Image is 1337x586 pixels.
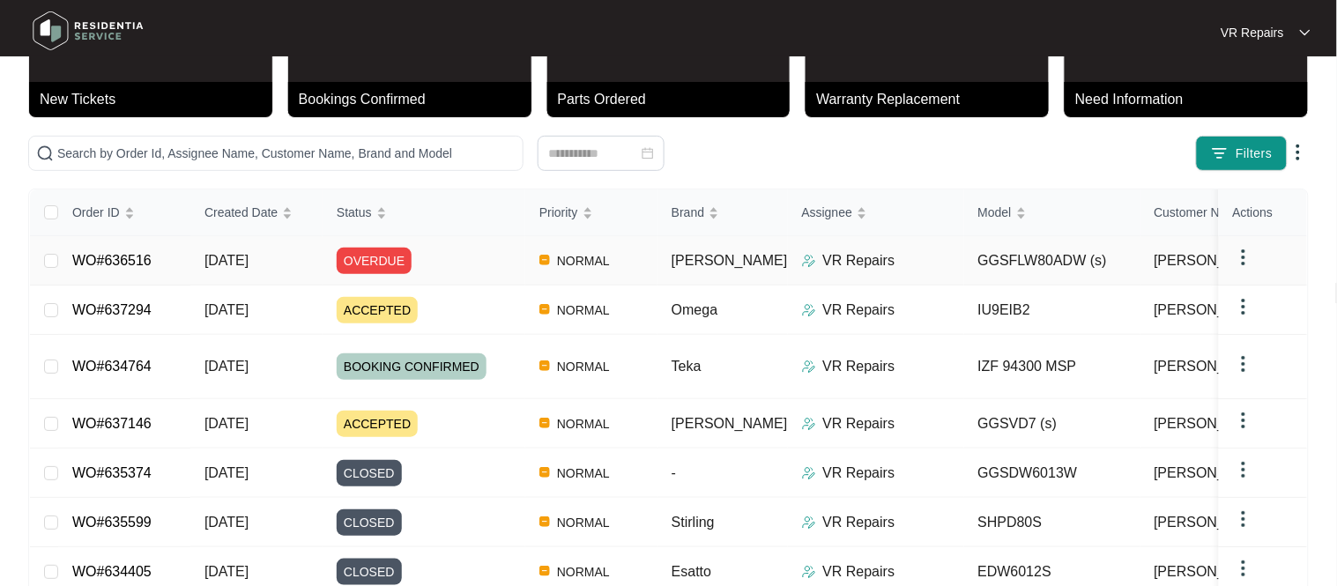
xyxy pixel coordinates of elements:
span: NORMAL [550,512,617,533]
span: [PERSON_NAME] [1155,356,1271,377]
img: dropdown arrow [1233,459,1254,480]
span: NORMAL [550,250,617,271]
img: Vercel Logo [539,516,550,527]
span: [PERSON_NAME] [1155,250,1271,271]
span: [DATE] [204,359,249,374]
p: VR Repairs [823,356,895,377]
span: [PERSON_NAME]... [1155,512,1282,533]
td: GGSVD7 (s) [964,399,1140,449]
img: Vercel Logo [539,566,550,576]
span: OVERDUE [337,248,412,274]
p: Parts Ordered [558,89,791,110]
span: Priority [539,203,578,222]
td: SHPD80S [964,498,1140,547]
span: Customer Name [1155,203,1244,222]
p: VR Repairs [823,512,895,533]
img: dropdown arrow [1233,247,1254,268]
img: Assigner Icon [802,303,816,317]
a: WO#637294 [72,302,152,317]
img: Vercel Logo [539,467,550,478]
span: Omega [672,302,717,317]
span: CLOSED [337,509,402,536]
td: GGSFLW80ADW (s) [964,236,1140,286]
p: Bookings Confirmed [299,89,531,110]
span: [DATE] [204,564,249,579]
p: New Tickets [40,89,272,110]
span: NORMAL [550,463,617,484]
p: Need Information [1075,89,1308,110]
span: Order ID [72,203,120,222]
img: dropdown arrow [1233,410,1254,431]
span: BOOKING CONFIRMED [337,353,487,380]
span: ACCEPTED [337,411,418,437]
th: Brand [657,189,788,236]
span: Assignee [802,203,853,222]
span: [PERSON_NAME] [1155,300,1271,321]
img: filter icon [1211,145,1229,162]
th: Created Date [190,189,323,236]
span: ACCEPTED [337,297,418,323]
span: [DATE] [204,515,249,530]
th: Actions [1219,189,1307,236]
img: Assigner Icon [802,466,816,480]
span: CLOSED [337,460,402,486]
td: IU9EIB2 [964,286,1140,335]
td: GGSDW6013W [964,449,1140,498]
img: Vercel Logo [539,360,550,371]
img: Assigner Icon [802,565,816,579]
span: Filters [1236,145,1273,163]
img: Assigner Icon [802,254,816,268]
th: Status [323,189,525,236]
span: [PERSON_NAME]... [1155,413,1282,434]
img: Assigner Icon [802,360,816,374]
p: VR Repairs [823,300,895,321]
span: [PERSON_NAME] [1155,561,1271,582]
img: Vercel Logo [539,418,550,428]
span: Created Date [204,203,278,222]
span: NORMAL [550,300,617,321]
a: WO#636516 [72,253,152,268]
img: dropdown arrow [1233,558,1254,579]
a: WO#634764 [72,359,152,374]
span: Esatto [672,564,711,579]
span: Stirling [672,515,715,530]
p: VR Repairs [823,463,895,484]
a: WO#635599 [72,515,152,530]
span: [PERSON_NAME] [672,253,788,268]
span: NORMAL [550,413,617,434]
img: residentia service logo [26,4,150,57]
a: WO#634405 [72,564,152,579]
a: WO#637146 [72,416,152,431]
td: IZF 94300 MSP [964,335,1140,399]
span: [DATE] [204,465,249,480]
span: [DATE] [204,416,249,431]
img: search-icon [36,145,54,162]
p: VR Repairs [1221,24,1284,41]
span: Status [337,203,372,222]
p: VR Repairs [823,561,895,582]
img: Assigner Icon [802,516,816,530]
p: VR Repairs [823,413,895,434]
span: [DATE] [204,302,249,317]
span: [PERSON_NAME] [1155,463,1271,484]
span: CLOSED [337,559,402,585]
th: Customer Name [1140,189,1317,236]
span: Model [978,203,1012,222]
input: Search by Order Id, Assignee Name, Customer Name, Brand and Model [57,144,516,163]
img: Vercel Logo [539,255,550,265]
p: Warranty Replacement [816,89,1049,110]
p: VR Repairs [823,250,895,271]
th: Model [964,189,1140,236]
img: dropdown arrow [1288,142,1309,163]
img: dropdown arrow [1300,28,1311,37]
th: Priority [525,189,657,236]
span: [PERSON_NAME] [672,416,788,431]
span: NORMAL [550,356,617,377]
img: Vercel Logo [539,304,550,315]
img: Assigner Icon [802,417,816,431]
img: dropdown arrow [1233,353,1254,375]
img: dropdown arrow [1233,296,1254,317]
span: Teka [672,359,702,374]
span: NORMAL [550,561,617,582]
button: filter iconFilters [1196,136,1288,171]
